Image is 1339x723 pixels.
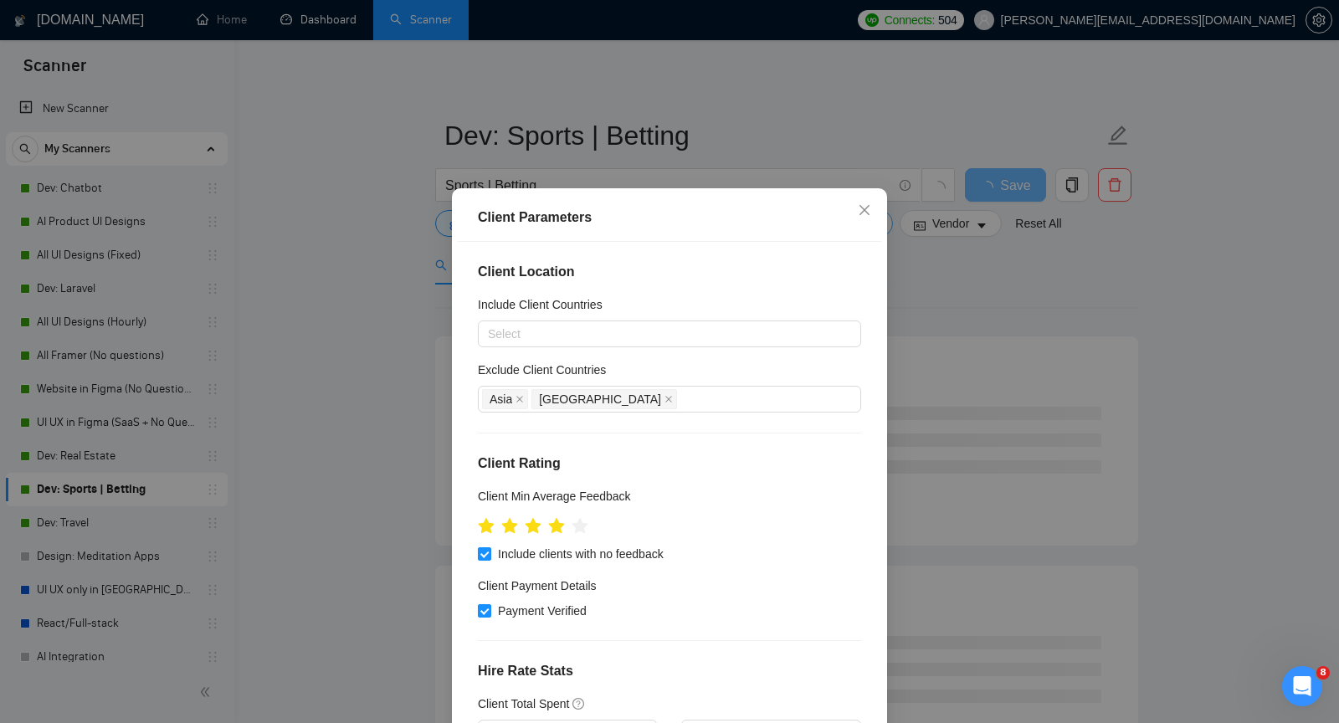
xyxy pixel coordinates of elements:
[539,390,661,408] span: [GEOGRAPHIC_DATA]
[478,295,603,314] h5: Include Client Countries
[548,518,565,535] span: star
[478,454,861,474] h4: Client Rating
[664,395,673,403] span: close
[858,203,871,217] span: close
[478,695,569,714] h5: Client Total Spent
[531,389,677,409] span: Africa
[482,389,528,409] span: Asia
[1316,666,1330,679] span: 8
[478,577,597,596] h4: Client Payment Details
[490,390,512,408] span: Asia
[572,697,586,710] span: question-circle
[516,395,524,403] span: close
[491,602,593,621] span: Payment Verified
[572,518,588,535] span: star
[1282,666,1322,706] iframe: Intercom live chat
[525,518,541,535] span: star
[478,208,861,228] div: Client Parameters
[478,262,861,282] h4: Client Location
[478,361,606,379] h5: Exclude Client Countries
[478,662,861,682] h4: Hire Rate Stats
[478,487,631,505] h5: Client Min Average Feedback
[478,518,495,535] span: star
[491,546,670,564] span: Include clients with no feedback
[842,188,887,233] button: Close
[501,518,518,535] span: star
